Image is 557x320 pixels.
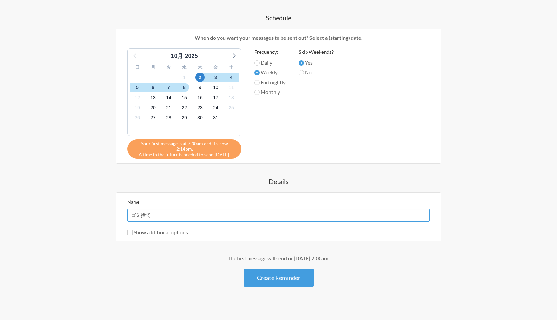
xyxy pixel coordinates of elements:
span: Your first message is at 7:00am and it's now 2:14pm. [132,141,236,152]
span: 2025年11月20日木曜日 [149,103,158,113]
span: 2025年11月15日土曜日 [180,93,189,102]
span: 2025年11月23日日曜日 [195,103,205,113]
span: 2025年11月14日金曜日 [164,93,173,102]
input: Monthly [254,90,260,95]
h4: Schedule [90,13,467,22]
label: Fortnightly [254,78,286,86]
span: 2025年11月19日水曜日 [133,103,142,113]
p: When do you want your messages to be sent out? Select a (starting) date. [121,34,436,42]
span: 2025年11月29日土曜日 [180,114,189,123]
input: Fortnightly [254,80,260,85]
span: 2025年11月11日火曜日 [227,83,236,92]
span: 2025年11月28日金曜日 [164,114,173,123]
label: Monthly [254,88,286,96]
span: 2025年11月21日金曜日 [164,103,173,113]
span: 2025年11月7日金曜日 [164,83,173,92]
div: 月 [145,62,161,72]
h4: Details [90,177,467,186]
input: Show additional options [127,230,133,235]
input: Yes [299,60,304,66]
label: No [299,69,334,76]
label: Yes [299,59,334,67]
div: 水 [177,62,192,72]
div: 10月 2025 [168,52,200,61]
span: 2025年11月24日月曜日 [211,103,220,113]
div: The first message will send on . [90,254,467,262]
span: 2025年12月1日月曜日 [211,114,220,123]
label: Daily [254,59,286,67]
span: 2025年11月13日木曜日 [149,93,158,102]
span: 2025年11月17日月曜日 [211,93,220,102]
div: 日 [130,62,145,72]
label: Frequency: [254,48,286,56]
div: 土 [223,62,239,72]
label: Skip Weekends? [299,48,334,56]
div: 木 [192,62,208,72]
span: 2025年11月16日日曜日 [195,93,205,102]
span: 2025年11月8日土曜日 [180,83,189,92]
div: 金 [208,62,223,72]
input: No [299,70,304,75]
span: 2025年11月27日木曜日 [149,114,158,123]
label: Show additional options [127,229,188,235]
span: 2025年11月4日火曜日 [227,73,236,82]
label: Name [127,199,139,205]
strong: [DATE] 7:00am [294,255,328,261]
span: 2025年11月2日日曜日 [195,73,205,82]
span: 2025年11月25日火曜日 [227,103,236,113]
span: 2025年11月12日水曜日 [133,93,142,102]
label: Weekly [254,69,286,76]
span: 2025年11月30日日曜日 [195,114,205,123]
span: 2025年11月18日火曜日 [227,93,236,102]
input: Weekly [254,70,260,75]
input: We suggest a 2 to 4 word name [127,209,430,222]
button: Create Reminder [244,269,314,287]
span: 2025年11月1日土曜日 [180,73,189,82]
span: 2025年11月26日水曜日 [133,114,142,123]
div: A time in the future is needed to send [DATE]. [127,139,241,159]
span: 2025年11月3日月曜日 [211,73,220,82]
span: 2025年11月10日月曜日 [211,83,220,92]
span: 2025年11月6日木曜日 [149,83,158,92]
span: 2025年11月9日日曜日 [195,83,205,92]
span: 2025年11月5日水曜日 [133,83,142,92]
input: Daily [254,60,260,66]
div: 火 [161,62,177,72]
span: 2025年11月22日土曜日 [180,103,189,113]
